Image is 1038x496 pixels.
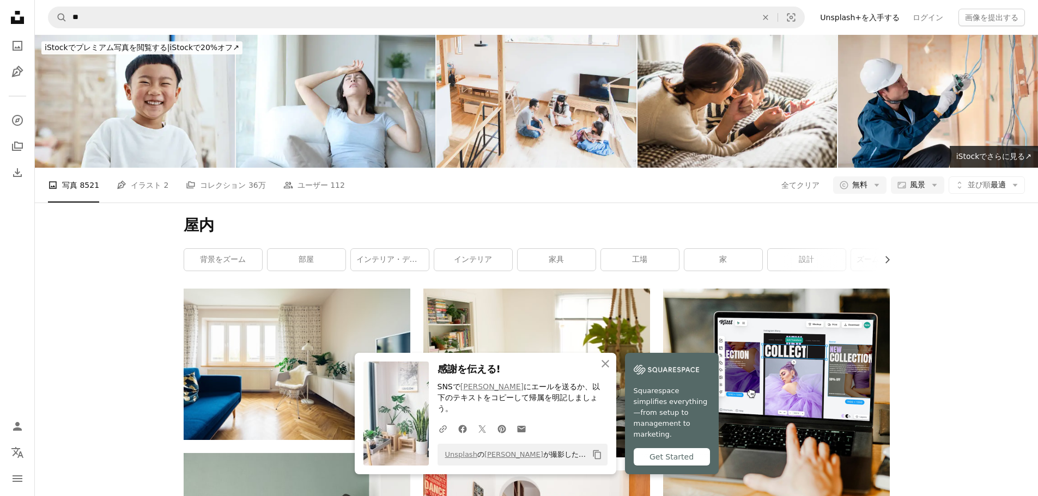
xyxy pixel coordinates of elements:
[453,418,472,439] a: Facebookでシェアする
[472,418,492,439] a: Twitterでシェアする
[838,35,1038,168] img: 建設現場で配線作業を行う電気技師
[968,180,991,189] span: 並び順
[434,249,512,271] a: インテリア
[283,168,345,203] a: ユーザー 112
[236,35,436,168] img: 自宅で熱中症に苦しむストレスを抱えたアジア人女性
[440,446,588,463] span: の が撮影した写真
[35,35,249,61] a: iStockでプレミアム写真を閲覧する|iStockで20%オフ↗
[184,249,262,271] a: 背景をズーム
[851,249,929,271] a: ズームバックグラウンドオフィス
[7,35,28,57] a: 写真
[588,445,606,464] button: クリップボードにコピーする
[910,180,925,191] span: 風景
[512,418,531,439] a: Eメールでシェアする
[634,362,699,378] img: file-1747939142011-51e5cc87e3c9
[117,168,168,203] a: イラスト 2
[958,9,1025,26] button: 画像を提出する
[634,385,710,440] span: Squarespace simplifies everything—from setup to management to marketing.
[950,146,1038,168] a: iStockでさらに見る↗
[833,176,887,194] button: 無料
[7,109,28,131] a: 探す
[35,35,235,168] img: 家で満面の笑みを浮かべる日本人の男の子の肖像画
[351,249,429,271] a: インテリア・デザイン
[625,353,719,474] a: Squarespace simplifies everything—from setup to management to marketing.Get Started
[436,35,636,168] img: リビングルームでリラックスした家族
[330,179,345,191] span: 112
[7,61,28,83] a: イラスト
[684,249,762,271] a: 家
[638,35,837,168] img: 母と娘の演奏部屋デジタル タブレットを
[460,382,524,391] a: [PERSON_NAME]
[634,448,710,466] div: Get Started
[7,442,28,463] button: 言語
[601,249,679,271] a: 工場
[184,359,410,369] a: 室内のフラットスクリーンモニター
[484,450,543,458] a: [PERSON_NAME]
[48,7,805,28] form: サイト内でビジュアルを探す
[423,289,650,457] img: 茶色の木製テーブルの近くに灰色のファブリックラブシート
[956,152,1031,161] span: iStockでさらに見る ↗
[906,9,950,26] a: ログイン
[164,179,169,191] span: 2
[852,180,867,191] span: 無料
[781,176,820,194] button: 全てクリア
[248,179,266,191] span: 36万
[45,43,169,52] span: iStockでプレミアム写真を閲覧する |
[41,41,242,54] div: iStockで20%オフ ↗
[891,176,944,194] button: 風景
[186,168,265,203] a: コレクション 36万
[968,180,1006,191] span: 最適
[438,362,608,377] h3: 感謝を伝える!
[754,7,778,28] button: 全てクリア
[7,415,28,437] a: ログイン / 登録する
[768,249,846,271] a: 設計
[877,249,890,271] button: リストを右にスクロールする
[7,136,28,157] a: コレクション
[48,7,67,28] button: Unsplashで検索する
[814,9,906,26] a: Unsplash+を入手する
[518,249,596,271] a: 家具
[438,382,608,414] p: SNSで にエールを送るか、以下のテキストをコピーして帰属を明記しましょう。
[778,7,804,28] button: ビジュアル検索
[445,450,477,458] a: Unsplash
[184,289,410,440] img: 室内のフラットスクリーンモニター
[184,216,890,235] h1: 屋内
[492,418,512,439] a: Pinterestでシェアする
[7,162,28,183] a: ダウンロード履歴
[949,176,1025,194] button: 並び順最適
[7,468,28,489] button: メニュー
[7,7,28,30] a: ホーム — Unsplash
[268,249,345,271] a: 部屋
